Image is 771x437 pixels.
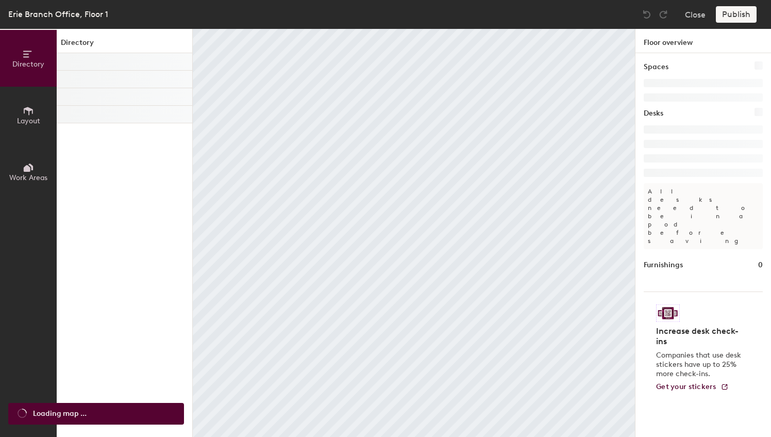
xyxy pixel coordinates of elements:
div: Erie Branch Office, Floor 1 [8,8,108,21]
h1: Directory [57,37,192,53]
h1: Spaces [644,61,668,73]
a: Get your stickers [656,383,729,392]
span: Loading map ... [33,408,87,419]
img: Redo [658,9,668,20]
img: Sticker logo [656,304,680,322]
span: Directory [12,60,44,69]
h1: Furnishings [644,260,683,271]
h4: Increase desk check-ins [656,326,744,347]
p: All desks need to be in a pod before saving [644,183,763,249]
span: Layout [17,117,40,125]
canvas: Map [193,29,635,437]
img: Undo [642,9,652,20]
span: Get your stickers [656,382,716,391]
span: Work Areas [9,173,47,182]
button: Close [685,6,706,23]
h1: Floor overview [635,29,771,53]
h1: Desks [644,108,663,119]
p: Companies that use desk stickers have up to 25% more check-ins. [656,351,744,379]
h1: 0 [758,260,763,271]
